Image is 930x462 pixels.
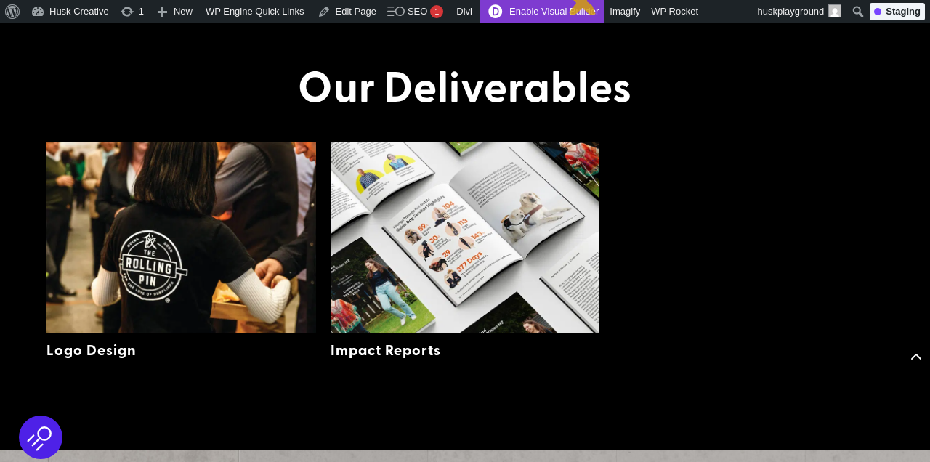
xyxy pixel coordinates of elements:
a: Logo Design [46,339,137,360]
div: Staging [870,3,925,20]
img: Logo Design [46,142,316,333]
img: Impact Reports [331,142,600,333]
span: huskplayground [758,6,825,17]
a: Impact Reports [331,339,441,360]
h2: Our Deliverables [46,60,883,118]
div: 1 [430,5,443,18]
